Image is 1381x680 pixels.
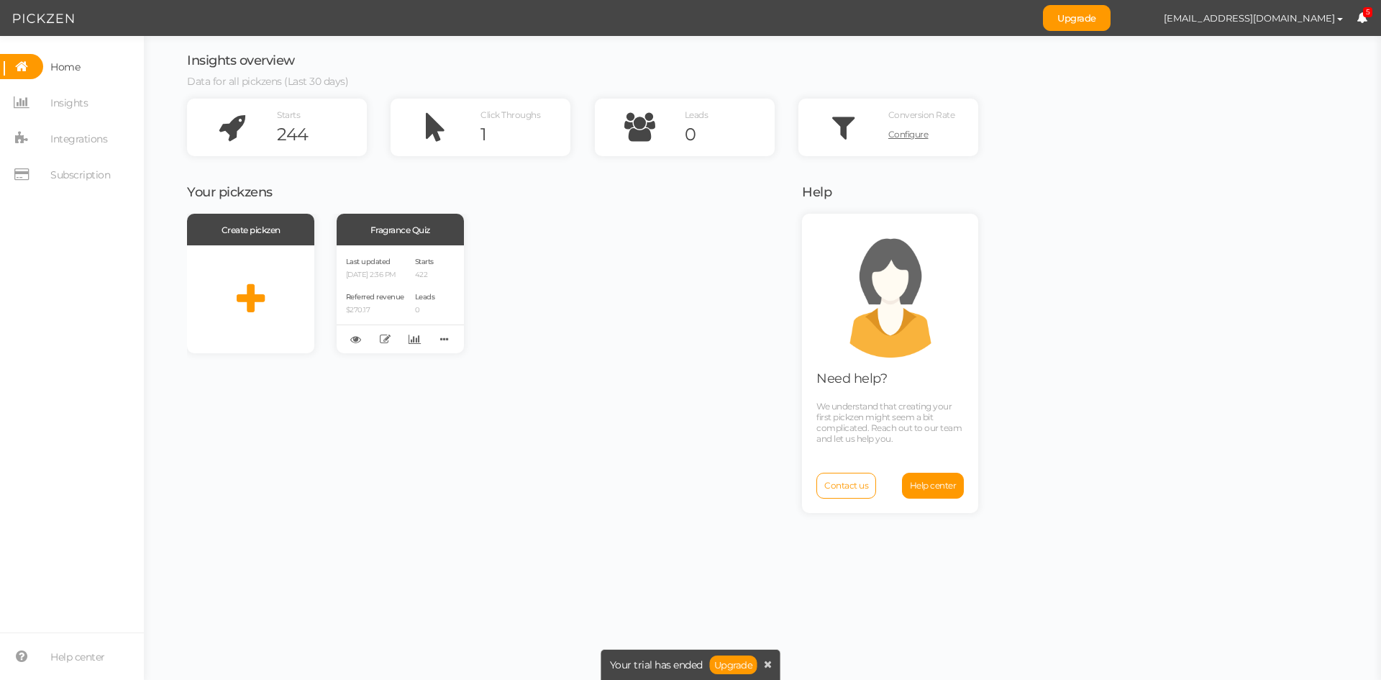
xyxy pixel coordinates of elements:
[824,480,868,491] span: Contact us
[1164,12,1335,24] span: [EMAIL_ADDRESS][DOMAIN_NAME]
[337,214,464,245] div: Fragrance Quiz
[816,371,887,386] span: Need help?
[50,127,107,150] span: Integrations
[222,225,281,235] span: Create pickzen
[415,271,435,280] p: 422
[888,124,978,145] a: Configure
[480,124,570,145] div: 1
[50,163,110,186] span: Subscription
[802,184,831,200] span: Help
[50,645,105,668] span: Help center
[1043,5,1111,31] a: Upgrade
[346,292,404,302] span: Referred revenue
[888,129,929,140] span: Configure
[1363,7,1373,18] span: 5
[710,656,757,674] a: Upgrade
[685,124,775,145] div: 0
[415,306,435,315] p: 0
[826,228,955,358] img: support.png
[888,109,955,120] span: Conversion Rate
[346,257,391,266] span: Last updated
[480,109,540,120] span: Click Throughs
[277,124,367,145] div: 244
[902,473,965,499] a: Help center
[910,480,957,491] span: Help center
[346,271,404,280] p: [DATE] 2:36 PM
[277,109,300,120] span: Starts
[346,306,404,315] p: $270.17
[415,292,435,302] span: Leads
[50,91,88,114] span: Insights
[685,109,708,120] span: Leads
[337,245,464,353] div: Last updated [DATE] 2:36 PM Referred revenue $270.17 Starts 422 Leads 0
[187,75,348,88] span: Data for all pickzens (Last 30 days)
[187,53,295,68] span: Insights overview
[816,401,962,444] span: We understand that creating your first pickzen might seem a bit complicated. Reach out to our tea...
[13,10,74,27] img: Pickzen logo
[50,55,80,78] span: Home
[415,257,434,266] span: Starts
[610,660,703,670] span: Your trial has ended
[187,184,273,200] span: Your pickzens
[1125,6,1150,31] img: b3e142cb9089df8073c54e68b41907af
[1150,6,1357,30] button: [EMAIL_ADDRESS][DOMAIN_NAME]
